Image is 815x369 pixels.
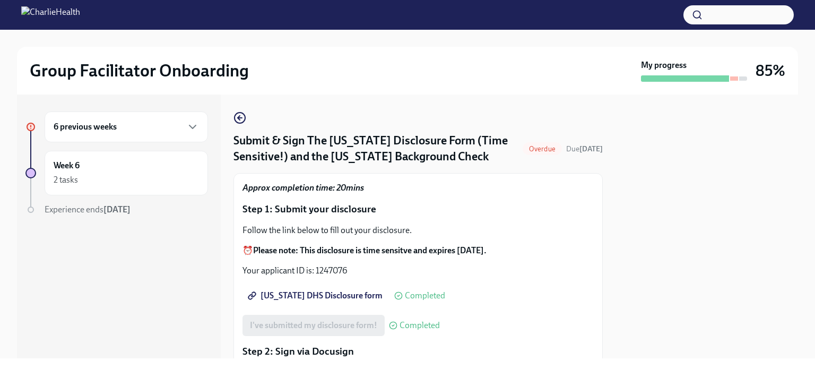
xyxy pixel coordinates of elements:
h6: Week 6 [54,160,80,171]
span: Due [566,144,603,153]
div: 2 tasks [54,174,78,186]
strong: Please note: This disclosure is time sensitve and expires [DATE]. [253,245,487,255]
h2: Group Facilitator Onboarding [30,60,249,81]
strong: [DATE] [579,144,603,153]
p: Step 1: Submit your disclosure [242,202,594,216]
a: [US_STATE] DHS Disclosure form [242,285,390,306]
p: Your applicant ID is: 1247076 [242,265,594,277]
strong: Approx completion time: 20mins [242,183,364,193]
p: Follow the link below to fill out your disclosure. [242,225,594,236]
img: CharlieHealth [21,6,80,23]
p: ⏰ [242,245,594,256]
p: Step 2: Sign via Docusign [242,345,594,358]
div: 6 previous weeks [45,111,208,142]
h3: 85% [756,61,785,80]
strong: [DATE] [103,204,131,214]
span: Overdue [523,145,562,153]
h4: Submit & Sign The [US_STATE] Disclosure Form (Time Sensitive!) and the [US_STATE] Background Check [233,133,518,165]
span: Experience ends [45,204,131,214]
span: Completed [405,291,445,300]
a: Week 62 tasks [25,151,208,195]
strong: My progress [641,59,687,71]
span: Completed [400,321,440,330]
span: [US_STATE] DHS Disclosure form [250,290,383,301]
h6: 6 previous weeks [54,121,117,133]
span: September 11th, 2025 09:00 [566,144,603,154]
